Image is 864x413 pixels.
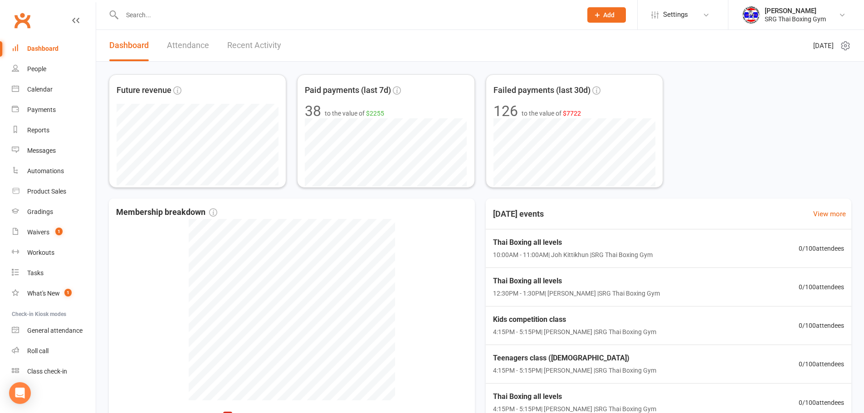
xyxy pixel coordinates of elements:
div: People [27,65,46,73]
div: Gradings [27,208,53,215]
a: General attendance kiosk mode [12,321,96,341]
div: Class check-in [27,368,67,375]
div: Messages [27,147,56,154]
span: 0 / 100 attendees [799,243,844,253]
div: What's New [27,290,60,297]
a: Product Sales [12,181,96,202]
span: Future revenue [117,84,171,97]
div: Open Intercom Messenger [9,382,31,404]
span: 0 / 100 attendees [799,321,844,330]
a: Clubworx [11,9,34,32]
div: Tasks [27,269,44,277]
a: Attendance [167,30,209,61]
img: thumb_image1718682644.png [742,6,760,24]
span: Add [603,11,615,19]
a: Tasks [12,263,96,283]
a: View more [813,209,846,219]
span: Teenagers class ([DEMOGRAPHIC_DATA]) [493,352,656,364]
h3: [DATE] events [486,206,551,222]
a: Roll call [12,341,96,361]
span: 10:00AM - 11:00AM | Joh Kittikhun | SRG Thai Boxing Gym [493,250,653,260]
a: Messages [12,141,96,161]
span: Settings [663,5,688,25]
span: to the value of [325,108,384,118]
span: Failed payments (last 30d) [493,84,591,97]
a: Class kiosk mode [12,361,96,382]
span: Kids competition class [493,314,656,326]
span: Thai Boxing all levels [493,391,656,403]
div: Dashboard [27,45,59,52]
span: $2255 [366,110,384,117]
span: 12:30PM - 1:30PM | [PERSON_NAME] | SRG Thai Boxing Gym [493,288,660,298]
input: Search... [119,9,576,21]
span: 4:15PM - 5:15PM | [PERSON_NAME] | SRG Thai Boxing Gym [493,327,656,337]
div: Roll call [27,347,49,355]
span: Membership breakdown [116,206,217,219]
div: 126 [493,104,518,118]
div: Product Sales [27,188,66,195]
span: Thai Boxing all levels [493,237,653,248]
div: 38 [305,104,321,118]
a: Gradings [12,202,96,222]
a: People [12,59,96,79]
span: 4:15PM - 5:15PM | [PERSON_NAME] | SRG Thai Boxing Gym [493,365,656,375]
a: Waivers 1 [12,222,96,243]
span: 0 / 100 attendees [799,398,844,408]
a: Dashboard [109,30,149,61]
span: Paid payments (last 7d) [305,84,391,97]
span: 1 [64,289,72,296]
a: Dashboard [12,39,96,59]
span: 0 / 100 attendees [799,359,844,369]
div: Calendar [27,86,53,93]
div: SRG Thai Boxing Gym [765,15,826,23]
div: [PERSON_NAME] [765,7,826,15]
a: Recent Activity [227,30,281,61]
div: Payments [27,106,56,113]
a: What's New1 [12,283,96,304]
span: 0 / 100 attendees [799,282,844,292]
div: Automations [27,167,64,175]
div: Workouts [27,249,54,256]
span: Thai Boxing all levels [493,275,660,287]
button: Add [587,7,626,23]
div: Reports [27,126,49,134]
div: Waivers [27,228,49,236]
a: Payments [12,100,96,120]
span: to the value of [522,108,581,118]
div: General attendance [27,327,83,334]
span: $7722 [563,110,581,117]
span: [DATE] [813,40,834,51]
a: Automations [12,161,96,181]
a: Reports [12,120,96,141]
span: 1 [55,228,63,235]
a: Calendar [12,79,96,100]
a: Workouts [12,243,96,263]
